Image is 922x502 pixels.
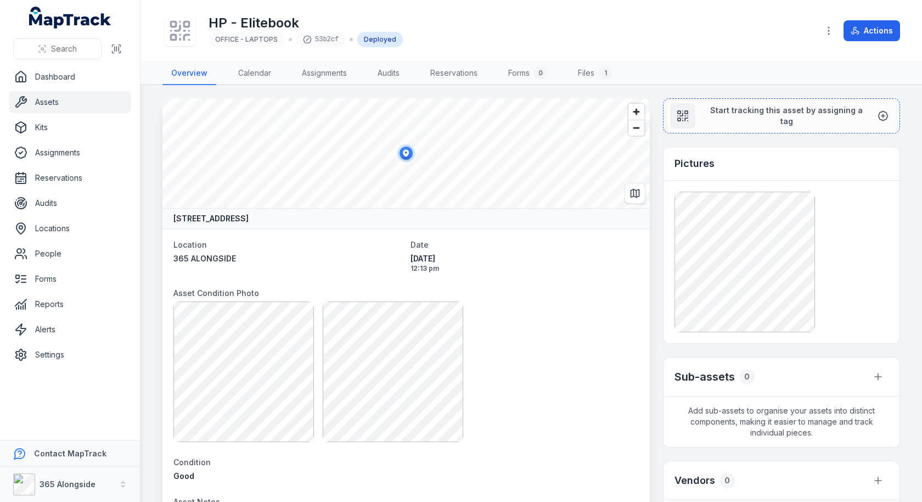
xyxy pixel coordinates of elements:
a: Assets [9,91,131,113]
a: Overview [162,62,216,85]
h2: Sub-assets [674,369,735,384]
a: Assignments [9,142,131,164]
a: Files1 [569,62,621,85]
span: 365 ALONGSIDE [173,254,236,263]
a: Kits [9,116,131,138]
h3: Vendors [674,473,715,488]
span: Search [51,43,77,54]
a: Forms0 [499,62,556,85]
a: Reservations [421,62,486,85]
h3: Pictures [674,156,715,171]
button: Zoom in [628,104,644,120]
a: Settings [9,344,131,366]
span: Asset Condition Photo [173,288,259,298]
h1: HP - Elitebook [209,14,403,32]
div: 0 [534,66,547,80]
a: People [9,243,131,265]
div: Deployed [357,32,403,47]
a: Calendar [229,62,280,85]
span: OFFICE - LAPTOPS [215,35,278,43]
time: 09/09/2025, 12:13:02 pm [411,253,639,273]
a: Audits [369,62,408,85]
a: Audits [9,192,131,214]
a: MapTrack [29,7,111,29]
span: Add sub-assets to organise your assets into distinct components, making it easier to manage and t... [664,397,899,447]
a: Locations [9,217,131,239]
span: Location [173,240,207,249]
div: 0 [719,473,735,488]
strong: [STREET_ADDRESS] [173,213,249,224]
a: 365 ALONGSIDE [173,253,402,264]
canvas: Map [162,98,650,208]
button: Switch to Map View [625,183,645,204]
a: Alerts [9,319,131,341]
a: Reservations [9,167,131,189]
strong: Contact MapTrack [34,449,106,458]
button: Actions [844,20,900,41]
a: Reports [9,293,131,315]
span: Good [173,471,194,481]
a: Assignments [293,62,356,85]
div: 0 [739,369,755,384]
span: [DATE] [411,253,639,264]
div: 53b2cf [296,32,345,47]
span: Date [411,240,429,249]
button: Start tracking this asset by assigning a tag [663,98,900,133]
strong: 365 Alongside [40,479,95,489]
button: Search [13,38,102,59]
div: 1 [599,66,612,80]
span: Condition [173,458,211,467]
a: Dashboard [9,66,131,88]
span: 12:13 pm [411,264,639,273]
a: Forms [9,268,131,290]
span: Start tracking this asset by assigning a tag [704,105,869,127]
button: Zoom out [628,120,644,136]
